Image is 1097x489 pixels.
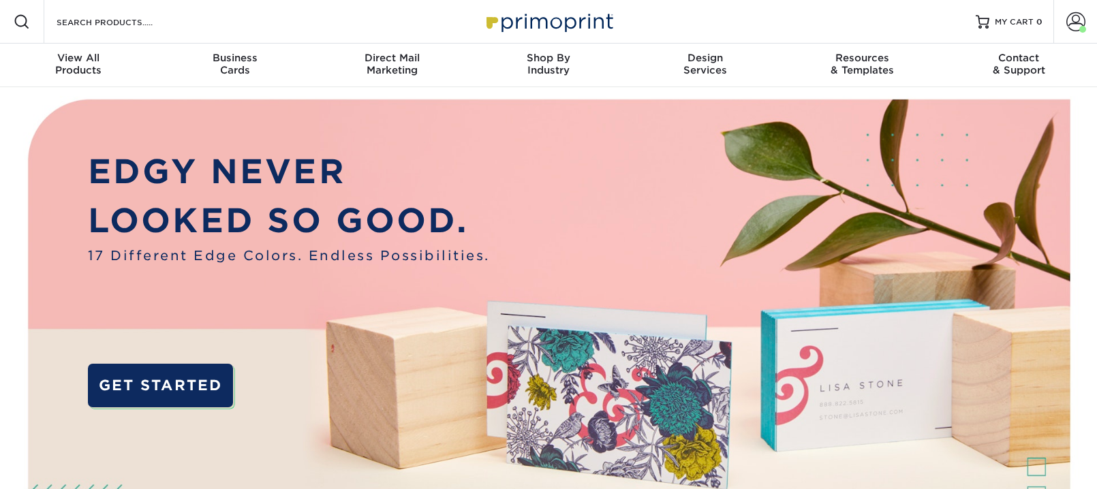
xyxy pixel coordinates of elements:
a: Shop ByIndustry [470,44,627,87]
a: Contact& Support [940,44,1097,87]
p: EDGY NEVER [88,147,490,196]
div: Cards [157,52,313,76]
span: MY CART [995,16,1034,28]
div: & Support [940,52,1097,76]
span: Design [627,52,784,64]
img: Primoprint [480,7,617,36]
span: Shop By [470,52,627,64]
div: & Templates [784,52,940,76]
span: Business [157,52,313,64]
span: 17 Different Edge Colors. Endless Possibilities. [88,246,490,266]
div: Marketing [313,52,470,76]
p: LOOKED SO GOOD. [88,196,490,245]
a: DesignServices [627,44,784,87]
a: BusinessCards [157,44,313,87]
span: Resources [784,52,940,64]
span: Contact [940,52,1097,64]
input: SEARCH PRODUCTS..... [55,14,188,30]
a: GET STARTED [88,364,233,407]
a: Resources& Templates [784,44,940,87]
a: Direct MailMarketing [313,44,470,87]
div: Services [627,52,784,76]
span: Direct Mail [313,52,470,64]
span: 0 [1036,17,1042,27]
div: Industry [470,52,627,76]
